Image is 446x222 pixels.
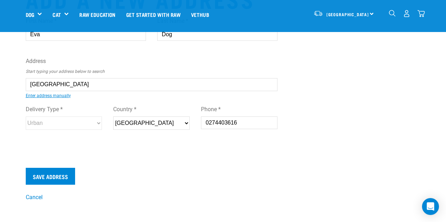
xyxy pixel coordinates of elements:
[53,11,61,19] a: Cat
[403,10,410,17] img: user.png
[26,194,43,201] a: Cancel
[422,198,439,215] div: Open Intercom Messenger
[389,10,396,17] img: home-icon-1@2x.png
[26,93,71,98] a: Enter address manually
[26,57,278,65] label: Address
[326,13,369,15] span: [GEOGRAPHIC_DATA]
[26,105,102,114] label: Delivery Type *
[313,10,323,17] img: van-moving.png
[121,0,186,28] a: Get started with Raw
[26,11,34,19] a: Dog
[186,0,214,28] a: Vethub
[74,0,121,28] a: Raw Education
[26,168,75,185] input: Save Address
[113,105,190,114] label: Country *
[201,105,277,114] label: Phone *
[417,10,425,17] img: home-icon@2x.png
[26,78,278,91] input: e.g. 21 Example Street, Suburb, City
[26,68,278,75] p: Start typing your address below to search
